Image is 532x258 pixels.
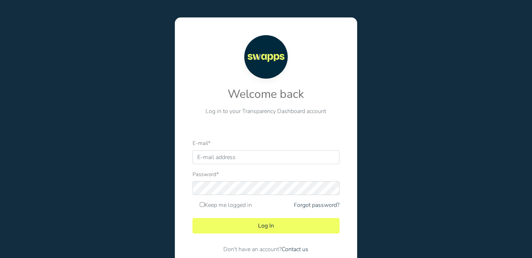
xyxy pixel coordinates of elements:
[294,201,339,209] a: Forgot password?
[193,218,339,233] button: Log In
[193,139,211,147] label: E-mail
[282,245,308,253] a: Contact us
[193,87,339,101] h2: Welcome back
[193,170,219,179] label: Password
[193,245,339,254] p: Don't have an account?
[193,107,339,116] p: Log in to your Transparency Dashboard account
[200,202,204,207] input: Keep me logged in
[193,150,339,164] input: E-mail address
[244,35,288,79] img: Transparency Dashboard logo
[200,201,252,209] label: Keep me logged in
